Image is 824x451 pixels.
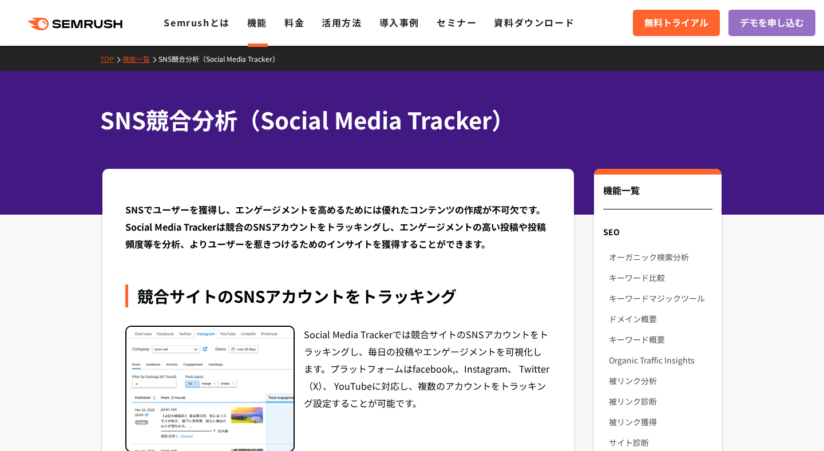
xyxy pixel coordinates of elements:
a: 被リンク診断 [609,391,712,412]
a: Semrushとは [164,15,229,29]
a: オーガニック検索分析 [609,247,712,267]
a: 資料ダウンロード [494,15,575,29]
a: 機能一覧 [122,54,159,64]
span: デモを申し込む [740,15,804,30]
div: SEO [594,221,722,242]
a: 被リンク分析 [609,370,712,391]
a: セミナー [437,15,477,29]
a: TOP [100,54,122,64]
a: 活用方法 [322,15,362,29]
a: キーワードマジックツール [609,288,712,308]
a: SNS競合分析（Social Media Tracker） [159,54,288,64]
a: ドメイン概要 [609,308,712,329]
div: SNSでユーザーを獲得し、エンゲージメントを高めるためには優れたコンテンツの作成が不可欠です。Social Media Trackerは競合のSNSアカウントをトラッキングし、エンゲージメントの... [125,201,551,252]
a: 機能 [247,15,267,29]
a: Organic Traffic Insights [609,350,712,370]
a: 被リンク獲得 [609,412,712,432]
span: 無料トライアル [644,15,708,30]
a: 無料トライアル [633,10,720,36]
a: キーワード概要 [609,329,712,350]
div: 競合サイトのSNSアカウントをトラッキング [125,284,551,307]
a: デモを申し込む [728,10,815,36]
a: 料金 [284,15,304,29]
a: 導入事例 [379,15,419,29]
div: 機能一覧 [603,183,712,209]
a: キーワード比較 [609,267,712,288]
h1: SNS競合分析（Social Media Tracker） [100,103,712,137]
